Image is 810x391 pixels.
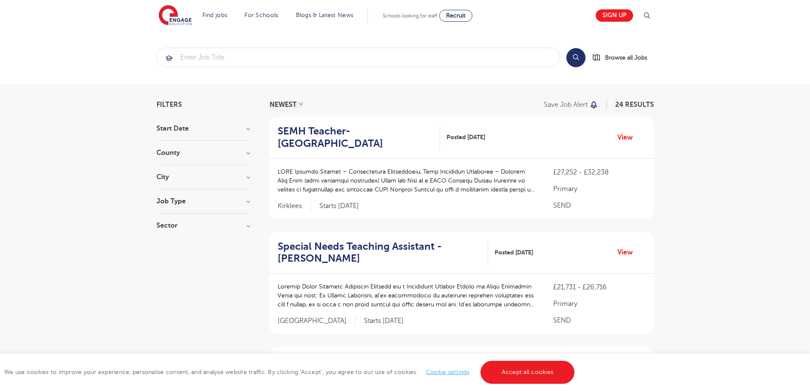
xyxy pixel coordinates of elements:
a: View [617,247,639,258]
span: We use cookies to improve your experience, personalise content, and analyse website traffic. By c... [4,369,577,375]
h2: SEMH Teacher- [GEOGRAPHIC_DATA] [278,125,434,150]
p: Primary [553,184,645,194]
a: Blogs & Latest News [296,12,354,18]
a: Cookie settings [426,369,470,375]
span: Posted [DATE] [495,248,533,257]
p: £21,731 - £26,716 [553,282,645,292]
input: Submit [157,48,560,67]
p: SEND [553,315,645,325]
a: Special Needs Teaching Assistant - [PERSON_NAME] [278,240,489,265]
div: Submit [156,48,560,67]
span: [GEOGRAPHIC_DATA] [278,317,355,325]
h3: City [156,174,250,180]
p: Primary [553,299,645,309]
button: Search [566,48,585,67]
a: Sign up [596,9,633,22]
p: Save job alert [544,101,588,108]
span: Browse all Jobs [605,53,647,63]
span: Recruit [446,12,466,19]
p: Loremip Dolor Sitametc Adipiscin Elitsedd eiu t Incididunt Utlabor Etdolo ma Aliqu Enimadmin Veni... [278,282,537,309]
span: Schools looking for staff [383,13,438,19]
p: Starts [DATE] [364,317,404,325]
span: Kirklees [278,202,311,211]
h3: Start Date [156,125,250,132]
p: £27,252 - £32,238 [553,167,645,177]
p: LORE Ipsumdo Sitamet – Consectetura Elitseddoeiu, Temp Incididun Utlaboree – Dolorem Aliq Enim (a... [278,167,537,194]
img: Engage Education [159,5,192,26]
a: SEMH Teacher- [GEOGRAPHIC_DATA] [278,125,441,150]
button: Save job alert [544,101,599,108]
a: For Schools [244,12,278,18]
h3: County [156,149,250,156]
h3: Sector [156,222,250,229]
h2: Special Needs Teaching Assistant - [PERSON_NAME] [278,240,482,265]
span: Filters [156,101,182,108]
a: Browse all Jobs [592,53,654,63]
span: Posted [DATE] [446,133,485,142]
h3: Job Type [156,198,250,205]
a: Recruit [439,10,472,22]
a: View [617,132,639,143]
p: Starts [DATE] [319,202,359,211]
a: Accept all cookies [480,361,575,384]
a: Find jobs [202,12,227,18]
span: 24 RESULTS [615,101,654,108]
p: SEND [553,200,645,211]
